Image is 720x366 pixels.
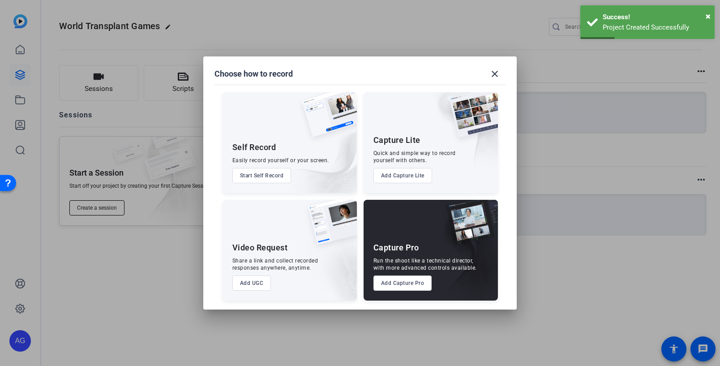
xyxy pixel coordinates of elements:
[305,228,357,301] img: embarkstudio-ugc-content.png
[418,92,498,182] img: embarkstudio-capture-lite.png
[279,112,357,193] img: embarkstudio-self-record.png
[373,168,432,183] button: Add Capture Lite
[295,92,357,146] img: self-record.png
[442,92,498,147] img: capture-lite.png
[214,69,293,79] h1: Choose how to record
[232,168,291,183] button: Start Self Record
[489,69,500,79] mat-icon: close
[373,242,419,253] div: Capture Pro
[232,257,318,271] div: Share a link and collect recorded responses anywhere, anytime.
[439,200,498,254] img: capture-pro.png
[232,276,271,291] button: Add UGC
[603,12,708,22] div: Success!
[232,142,276,153] div: Self Record
[373,150,456,164] div: Quick and simple way to record yourself with others.
[232,242,288,253] div: Video Request
[373,257,477,271] div: Run the shoot like a technical director, with more advanced controls available.
[232,157,329,164] div: Easily record yourself or your screen.
[432,211,498,301] img: embarkstudio-capture-pro.png
[706,9,711,23] button: Close
[301,200,357,254] img: ugc-content.png
[706,11,711,22] span: ×
[603,22,708,33] div: Project Created Successfully
[373,276,432,291] button: Add Capture Pro
[373,135,420,146] div: Capture Lite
